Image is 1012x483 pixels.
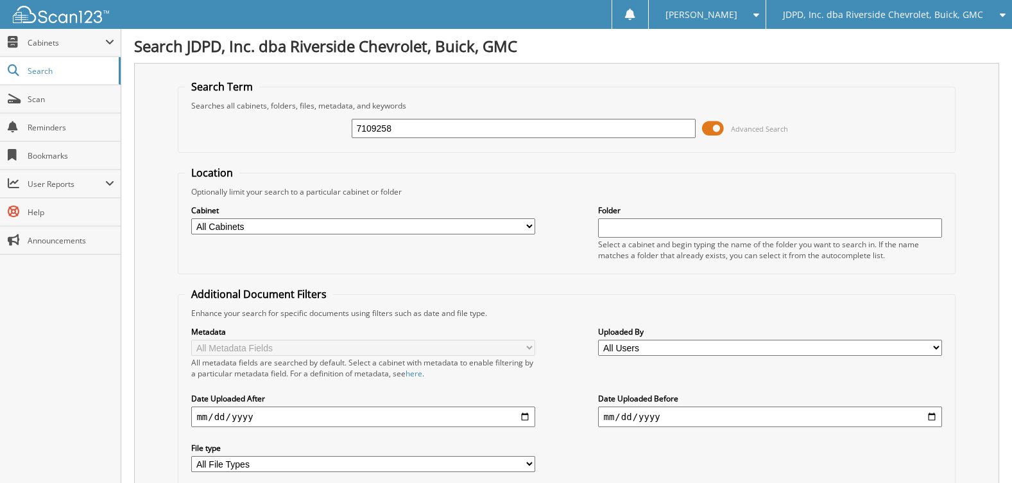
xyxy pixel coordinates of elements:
span: Reminders [28,122,114,133]
div: All metadata fields are searched by default. Select a cabinet with metadata to enable filtering b... [191,357,535,379]
span: JDPD, Inc. dba Riverside Chevrolet, Buick, GMC [783,11,983,19]
label: Date Uploaded After [191,393,535,404]
iframe: Chat Widget [948,421,1012,483]
img: scan123-logo-white.svg [13,6,109,23]
span: [PERSON_NAME] [665,11,737,19]
label: Cabinet [191,205,535,216]
span: Bookmarks [28,150,114,161]
div: Select a cabinet and begin typing the name of the folder you want to search in. If the name match... [598,239,941,261]
label: Date Uploaded Before [598,393,941,404]
div: Searches all cabinets, folders, files, metadata, and keywords [185,100,948,111]
legend: Additional Document Filters [185,287,333,301]
legend: Location [185,166,239,180]
span: Cabinets [28,37,105,48]
input: end [598,407,941,427]
label: Uploaded By [598,326,941,337]
span: User Reports [28,179,105,189]
span: Announcements [28,235,114,246]
input: start [191,407,535,427]
span: Advanced Search [731,124,788,134]
legend: Search Term [185,80,259,94]
label: Metadata [191,326,535,337]
label: File type [191,443,535,453]
div: Enhance your search for specific documents using filters such as date and file type. [185,308,948,319]
a: here [406,368,422,379]
div: Optionally limit your search to a particular cabinet or folder [185,186,948,197]
span: Help [28,207,114,218]
label: Folder [598,205,941,216]
span: Search [28,66,112,76]
h1: Search JDPD, Inc. dba Riverside Chevrolet, Buick, GMC [134,35,999,57]
span: Scan [28,94,114,105]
